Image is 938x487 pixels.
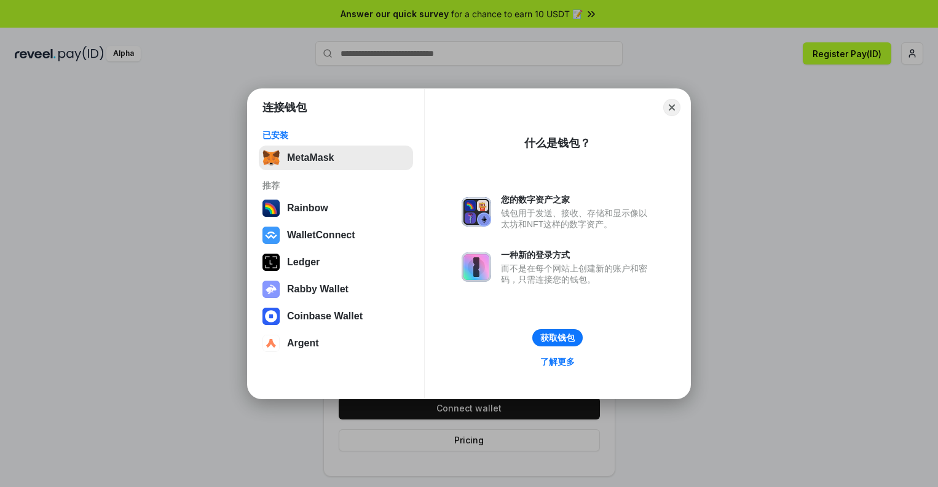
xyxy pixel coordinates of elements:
div: WalletConnect [287,230,355,241]
img: svg+xml,%3Csvg%20xmlns%3D%22http%3A%2F%2Fwww.w3.org%2F2000%2Fsvg%22%20width%3D%2228%22%20height%3... [262,254,280,271]
button: Coinbase Wallet [259,304,413,329]
button: Close [663,99,680,116]
img: svg+xml,%3Csvg%20xmlns%3D%22http%3A%2F%2Fwww.w3.org%2F2000%2Fsvg%22%20fill%3D%22none%22%20viewBox... [462,197,491,227]
div: 什么是钱包？ [524,136,591,150]
div: Argent [287,338,319,349]
img: svg+xml,%3Csvg%20xmlns%3D%22http%3A%2F%2Fwww.w3.org%2F2000%2Fsvg%22%20fill%3D%22none%22%20viewBox... [462,252,491,282]
div: Ledger [287,257,320,268]
div: 一种新的登录方式 [501,249,653,260]
div: Rainbow [287,203,328,214]
button: Argent [259,331,413,356]
div: 了解更多 [540,356,575,367]
button: Ledger [259,250,413,275]
button: Rainbow [259,196,413,220]
img: svg+xml,%3Csvg%20xmlns%3D%22http%3A%2F%2Fwww.w3.org%2F2000%2Fsvg%22%20fill%3D%22none%22%20viewBox... [262,281,280,298]
a: 了解更多 [533,354,582,370]
div: 您的数字资产之家 [501,194,653,205]
img: svg+xml,%3Csvg%20width%3D%2228%22%20height%3D%2228%22%20viewBox%3D%220%200%2028%2028%22%20fill%3D... [262,227,280,244]
div: 已安装 [262,130,409,141]
button: MetaMask [259,146,413,170]
h1: 连接钱包 [262,100,307,115]
div: 钱包用于发送、接收、存储和显示像以太坊和NFT这样的数字资产。 [501,208,653,230]
img: svg+xml,%3Csvg%20width%3D%2228%22%20height%3D%2228%22%20viewBox%3D%220%200%2028%2028%22%20fill%3D... [262,335,280,352]
img: svg+xml,%3Csvg%20fill%3D%22none%22%20height%3D%2233%22%20viewBox%3D%220%200%2035%2033%22%20width%... [262,149,280,166]
div: Coinbase Wallet [287,311,363,322]
img: svg+xml,%3Csvg%20width%3D%22120%22%20height%3D%22120%22%20viewBox%3D%220%200%20120%20120%22%20fil... [262,200,280,217]
img: svg+xml,%3Csvg%20width%3D%2228%22%20height%3D%2228%22%20viewBox%3D%220%200%2028%2028%22%20fill%3D... [262,308,280,325]
button: Rabby Wallet [259,277,413,302]
div: 获取钱包 [540,332,575,343]
div: 而不是在每个网站上创建新的账户和密码，只需连接您的钱包。 [501,263,653,285]
button: WalletConnect [259,223,413,247]
button: 获取钱包 [532,329,583,346]
div: 推荐 [262,180,409,191]
div: MetaMask [287,152,334,163]
div: Rabby Wallet [287,284,349,295]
